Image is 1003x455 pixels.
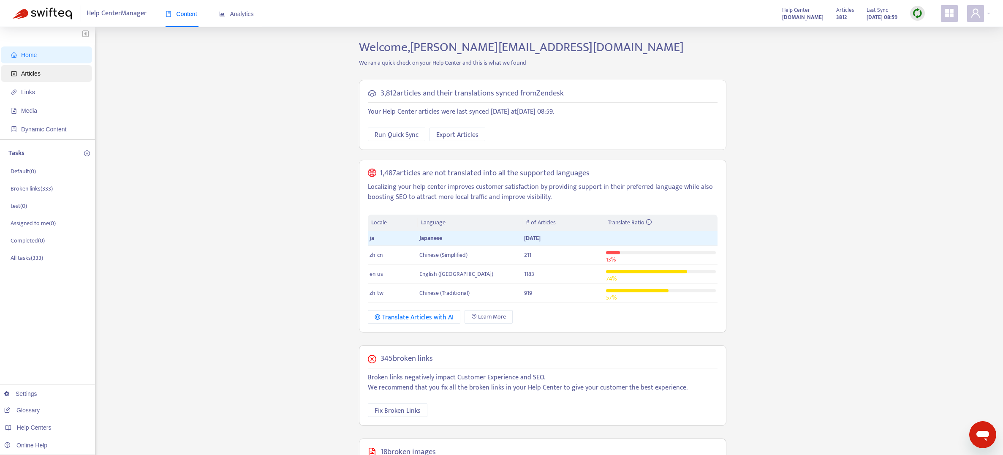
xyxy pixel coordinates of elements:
[4,407,40,414] a: Glossary
[4,442,47,449] a: Online Help
[8,148,24,158] p: Tasks
[370,288,383,298] span: zh-tw
[381,354,433,364] h5: 345 broken links
[11,126,17,132] span: container
[970,8,981,18] span: user
[11,108,17,114] span: file-image
[524,250,531,260] span: 211
[370,269,383,279] span: en-us
[370,250,383,260] span: zh-cn
[836,5,854,15] span: Articles
[11,52,17,58] span: home
[478,312,506,321] span: Learn More
[368,310,460,324] button: Translate Articles with AI
[419,233,442,243] span: Japanese
[84,150,90,156] span: plus-circle
[782,13,824,22] strong: [DOMAIN_NAME]
[436,130,478,140] span: Export Articles
[524,288,532,298] span: 919
[419,269,493,279] span: English ([GEOGRAPHIC_DATA])
[944,8,954,18] span: appstore
[166,11,197,17] span: Content
[522,215,604,231] th: # of Articles
[368,182,718,202] p: Localizing your help center improves customer satisfaction by providing support in their preferre...
[524,269,534,279] span: 1183
[11,167,36,176] p: Default ( 0 )
[11,253,43,262] p: All tasks ( 333 )
[608,218,714,227] div: Translate Ratio
[867,13,897,22] strong: [DATE] 08:59
[370,233,374,243] span: ja
[11,89,17,95] span: link
[606,255,616,264] span: 13 %
[21,89,35,95] span: Links
[17,424,52,431] span: Help Centers
[368,107,718,117] p: Your Help Center articles were last synced [DATE] at [DATE] 08:59 .
[368,89,376,98] span: cloud-sync
[465,310,513,324] a: Learn More
[380,169,590,178] h5: 1,487 articles are not translated into all the supported languages
[353,58,733,67] p: We ran a quick check on your Help Center and this is what we found
[375,312,454,323] div: Translate Articles with AI
[606,274,617,283] span: 74 %
[368,403,427,417] button: Fix Broken Links
[368,128,425,141] button: Run Quick Sync
[11,236,45,245] p: Completed ( 0 )
[524,233,541,243] span: [DATE]
[836,13,847,22] strong: 3812
[166,11,171,17] span: book
[381,89,564,98] h5: 3,812 articles and their translations synced from Zendesk
[21,70,41,77] span: Articles
[429,128,485,141] button: Export Articles
[867,5,888,15] span: Last Sync
[418,215,522,231] th: Language
[11,202,27,210] p: test ( 0 )
[11,219,56,228] p: Assigned to me ( 0 )
[782,12,824,22] a: [DOMAIN_NAME]
[368,373,718,393] p: Broken links negatively impact Customer Experience and SEO. We recommend that you fix all the bro...
[21,107,37,114] span: Media
[419,250,468,260] span: Chinese (Simplified)
[375,130,419,140] span: Run Quick Sync
[21,126,66,133] span: Dynamic Content
[368,169,376,178] span: global
[368,355,376,363] span: close-circle
[219,11,254,17] span: Analytics
[419,288,470,298] span: Chinese (Traditional)
[11,71,17,76] span: account-book
[606,293,617,302] span: 57 %
[368,215,418,231] th: Locale
[4,390,37,397] a: Settings
[912,8,923,19] img: sync.dc5367851b00ba804db3.png
[21,52,37,58] span: Home
[219,11,225,17] span: area-chart
[782,5,810,15] span: Help Center
[11,184,53,193] p: Broken links ( 333 )
[969,421,996,448] iframe: 開啟傳訊視窗按鈕
[359,37,684,58] span: Welcome, [PERSON_NAME][EMAIL_ADDRESS][DOMAIN_NAME]
[375,406,421,416] span: Fix Broken Links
